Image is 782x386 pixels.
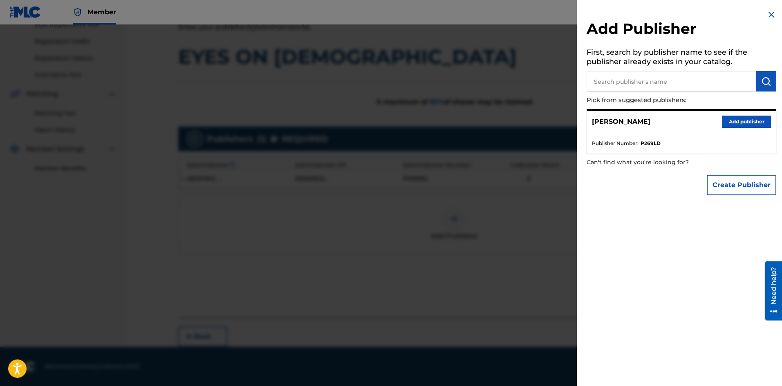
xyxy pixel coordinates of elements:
[592,140,639,147] span: Publisher Number :
[587,71,756,91] input: Search publisher's name
[587,91,730,109] p: Pick from suggested publishers:
[587,20,776,40] h2: Add Publisher
[759,261,782,321] iframe: Resource Center
[87,7,116,17] span: Member
[73,7,83,17] img: Top Rightsholder
[592,117,650,127] p: [PERSON_NAME]
[587,45,776,71] h5: First, search by publisher name to see if the publisher already exists in your catalog.
[9,6,20,43] div: Need help?
[587,154,730,171] p: Can't find what you're looking for?
[761,76,771,86] img: Search Works
[722,116,771,128] button: Add publisher
[707,175,776,195] button: Create Publisher
[10,6,41,18] img: MLC Logo
[641,140,661,147] strong: P269LD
